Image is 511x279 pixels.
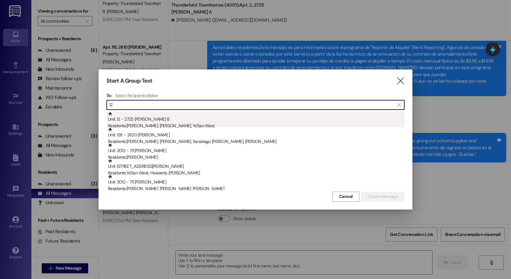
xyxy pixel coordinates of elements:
div: Residents: Yo'San West, Heavenly [PERSON_NAME] [108,170,405,176]
div: Unit: 3012 - 711 [PERSON_NAME]Residents:[PERSON_NAME], [PERSON_NAME], [PERSON_NAME] [106,174,405,190]
input: Search for any contact or apartment [109,101,394,109]
div: Unit: 12 - 2725 [PERSON_NAME] B [108,112,405,129]
div: Unit: [STREET_ADDRESS][PERSON_NAME]Residents:Yo'San West, Heavenly [PERSON_NAME] [106,159,405,174]
div: Residents: [PERSON_NAME], [PERSON_NAME], Yo'San West [108,123,405,129]
i:  [397,102,401,107]
div: Unit: 3012 - 711 [PERSON_NAME] [108,174,405,192]
div: Unit: 2012 - 711 [PERSON_NAME]Residents:[PERSON_NAME] [106,143,405,159]
div: Residents: [PERSON_NAME], [PERSON_NAME], [PERSON_NAME] [108,185,405,192]
i:  [396,78,405,84]
button: Create Message [361,192,405,202]
div: Residents: [PERSON_NAME], [PERSON_NAME], Sanatiago [PERSON_NAME], [PERSON_NAME] [108,138,405,145]
div: Unit: 12 - 2725 [PERSON_NAME] BResidents:[PERSON_NAME], [PERSON_NAME], Yo'San West [106,112,405,127]
div: Residents: [PERSON_NAME] [108,154,405,161]
div: Unit: 128 - 2820 [PERSON_NAME]Residents:[PERSON_NAME], [PERSON_NAME], Sanatiago [PERSON_NAME], [P... [106,127,405,143]
button: Cancel [332,192,359,202]
h4: Select Recipients Below [115,93,158,98]
div: Unit: [STREET_ADDRESS][PERSON_NAME] [108,159,405,177]
span: Create Message [368,193,398,200]
button: Clear text [394,100,404,110]
div: Unit: 128 - 2820 [PERSON_NAME] [108,127,405,145]
h3: To: [106,93,112,98]
div: Unit: 2012 - 711 [PERSON_NAME] [108,143,405,161]
h3: Start A Group Text [106,77,152,85]
span: Cancel [339,193,353,200]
